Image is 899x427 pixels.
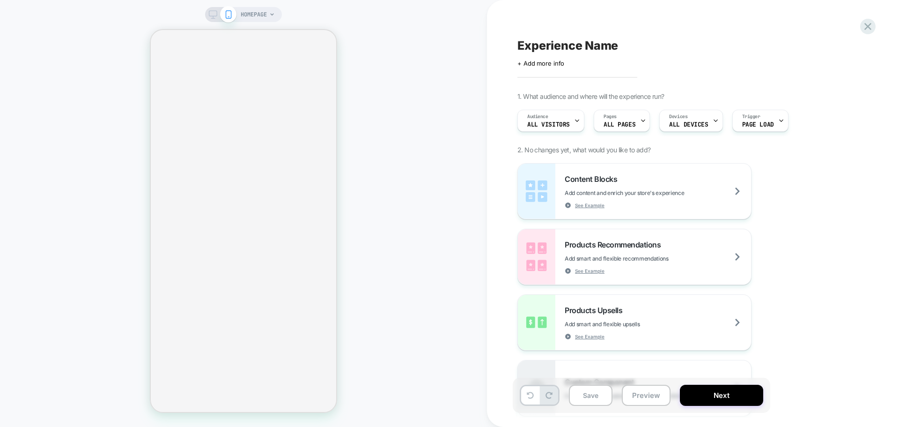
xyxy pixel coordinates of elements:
[241,7,267,22] span: HOMEPAGE
[527,121,570,128] span: All Visitors
[604,113,617,120] span: Pages
[742,113,760,120] span: Trigger
[565,174,622,184] span: Content Blocks
[565,321,686,328] span: Add smart and flexible upsells
[604,121,635,128] span: ALL PAGES
[565,189,731,196] span: Add content and enrich your store's experience
[680,385,763,406] button: Next
[669,121,708,128] span: ALL DEVICES
[669,113,687,120] span: Devices
[517,92,664,100] span: 1. What audience and where will the experience run?
[575,202,604,209] span: See Example
[569,385,612,406] button: Save
[575,268,604,274] span: See Example
[527,113,548,120] span: Audience
[742,121,774,128] span: Page Load
[565,377,639,387] span: Custom Component
[575,333,604,340] span: See Example
[565,240,665,249] span: Products Recommendations
[565,255,715,262] span: Add smart and flexible recommendations
[565,306,627,315] span: Products Upsells
[622,385,671,406] button: Preview
[517,146,650,154] span: 2. No changes yet, what would you like to add?
[517,38,618,52] span: Experience Name
[517,60,564,67] span: + Add more info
